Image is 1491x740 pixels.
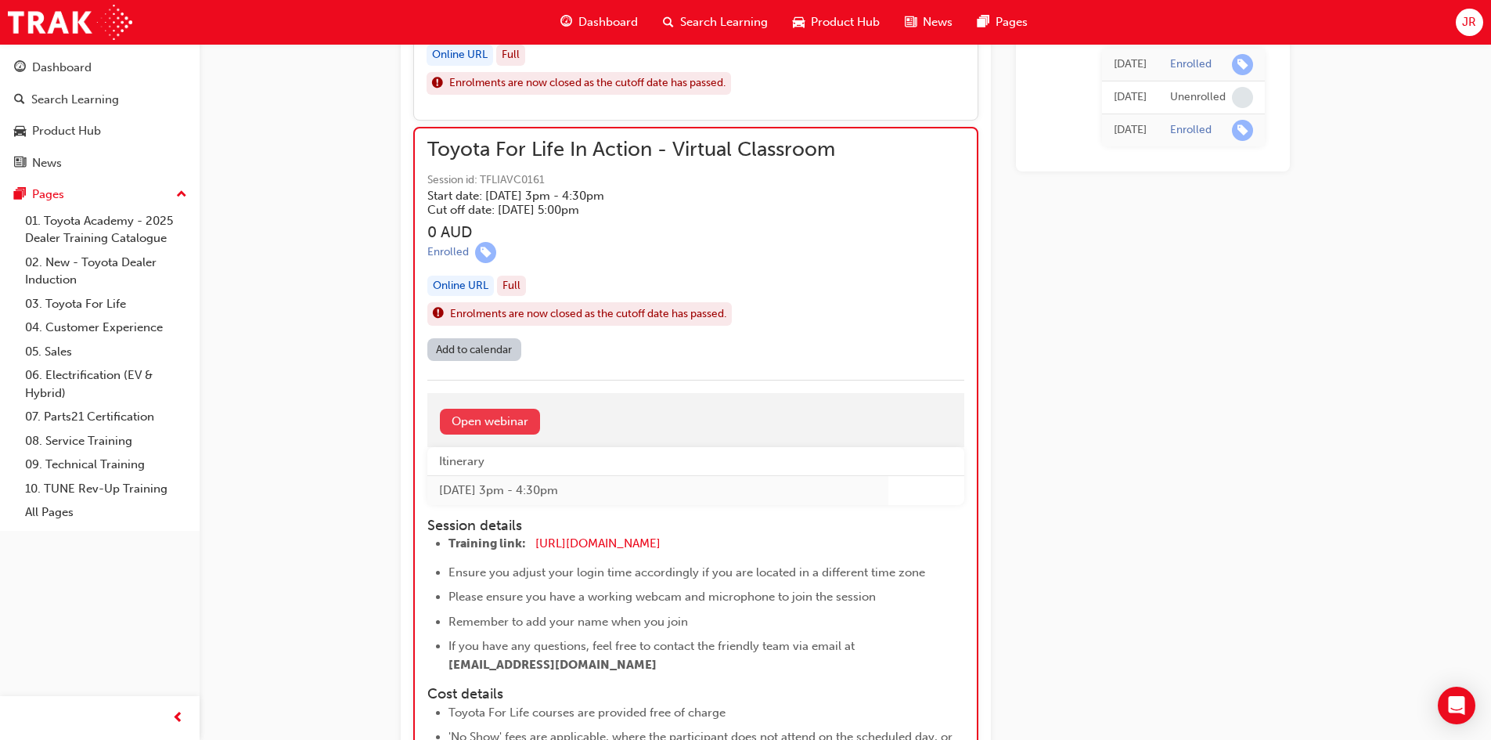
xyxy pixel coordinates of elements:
span: Please ensure you have a working webcam and microphone to join the session [448,590,876,604]
button: Pages [6,180,193,209]
a: Dashboard [6,53,193,82]
a: 05. Sales [19,340,193,364]
a: guage-iconDashboard [548,6,650,38]
a: 06. Electrification (EV & Hybrid) [19,363,193,405]
span: Pages [996,13,1028,31]
span: Enrolments are now closed as the cutoff date has passed. [449,74,726,92]
span: [EMAIL_ADDRESS][DOMAIN_NAME] [448,658,657,672]
div: Product Hub [32,122,101,140]
span: news-icon [14,157,26,171]
div: Full [497,276,526,297]
div: Mon Feb 24 2025 12:32:54 GMT+1100 (Australian Eastern Daylight Time) [1114,88,1147,106]
div: Pages [32,186,64,204]
h4: Cost details [427,686,964,703]
h4: Session details [427,518,936,535]
a: News [6,149,193,178]
a: 07. Parts21 Certification [19,405,193,429]
span: car-icon [793,13,805,32]
span: Remember to add your name when you join [448,615,688,629]
div: Search Learning [31,91,119,109]
a: Search Learning [6,85,193,114]
a: 01. Toyota Academy - 2025 Dealer Training Catalogue [19,209,193,251]
h3: 0 AUD [427,223,835,241]
a: 03. Toyota For Life [19,292,193,316]
div: Enrolled [1170,123,1212,138]
div: News [32,154,62,172]
span: learningRecordVerb_ENROLL-icon [475,242,496,263]
a: car-iconProduct Hub [780,6,892,38]
div: Mon Feb 24 2025 11:24:51 GMT+1100 (Australian Eastern Daylight Time) [1114,121,1147,139]
span: guage-icon [560,13,572,32]
span: Product Hub [811,13,880,31]
th: Itinerary [427,447,888,476]
span: learningRecordVerb_ENROLL-icon [1232,120,1253,141]
span: JR [1462,13,1476,31]
div: Full [496,45,525,66]
span: Toyota For Life In Action - Virtual Classroom [427,141,835,159]
div: Enrolled [1170,57,1212,72]
span: If you have any questions, feel free to contact the friendly team via email at [448,639,855,653]
span: learningRecordVerb_ENROLL-icon [1232,54,1253,75]
div: Online URL [427,45,493,66]
span: Training link: [448,536,526,550]
span: learningRecordVerb_NONE-icon [1232,87,1253,108]
div: Open Intercom Messenger [1438,687,1475,724]
span: guage-icon [14,61,26,75]
span: News [923,13,953,31]
span: pages-icon [14,188,26,202]
a: pages-iconPages [965,6,1040,38]
span: search-icon [14,93,25,107]
span: car-icon [14,125,26,139]
span: news-icon [905,13,917,32]
td: [DATE] 3pm - 4:30pm [427,476,888,505]
div: Dashboard [32,59,92,77]
a: Add to calendar [427,338,521,361]
a: [URL][DOMAIN_NAME] [535,536,661,550]
span: Search Learning [680,13,768,31]
span: Toyota For Life courses are provided free of charge [448,706,726,720]
span: prev-icon [172,709,184,728]
span: exclaim-icon [433,304,444,324]
span: up-icon [176,185,187,205]
a: 09. Technical Training [19,453,193,477]
span: Enrolments are now closed as the cutoff date has passed. [450,305,726,323]
span: Ensure you adjust your login time accordingly if you are located in a different time zone [448,565,925,579]
div: Online URL [427,276,494,297]
h5: Start date: [DATE] 3pm - 4:30pm [427,189,810,203]
div: Enrolled [427,245,469,260]
a: All Pages [19,500,193,525]
a: 02. New - Toyota Dealer Induction [19,251,193,292]
a: Open webinar [440,409,540,435]
button: Toyota For Life In Action - Virtual ClassroomSession id: TFLIAVC0161Start date: [DATE] 3pm - 4:30... [427,141,964,366]
span: Dashboard [578,13,638,31]
a: 04. Customer Experience [19,316,193,340]
div: Fri May 16 2025 15:55:55 GMT+1000 (Australian Eastern Standard Time) [1114,56,1147,74]
a: search-iconSearch Learning [650,6,780,38]
span: exclaim-icon [432,74,443,94]
span: search-icon [663,13,674,32]
a: 08. Service Training [19,429,193,453]
span: pages-icon [978,13,989,32]
h5: Cut off date: [DATE] 5:00pm [427,203,810,217]
span: Session id: TFLIAVC0161 [427,171,835,190]
button: JR [1456,9,1483,36]
img: Trak [8,5,132,40]
a: news-iconNews [892,6,965,38]
button: DashboardSearch LearningProduct HubNews [6,50,193,180]
div: Unenrolled [1170,90,1226,105]
a: Product Hub [6,117,193,146]
a: 10. TUNE Rev-Up Training [19,477,193,501]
